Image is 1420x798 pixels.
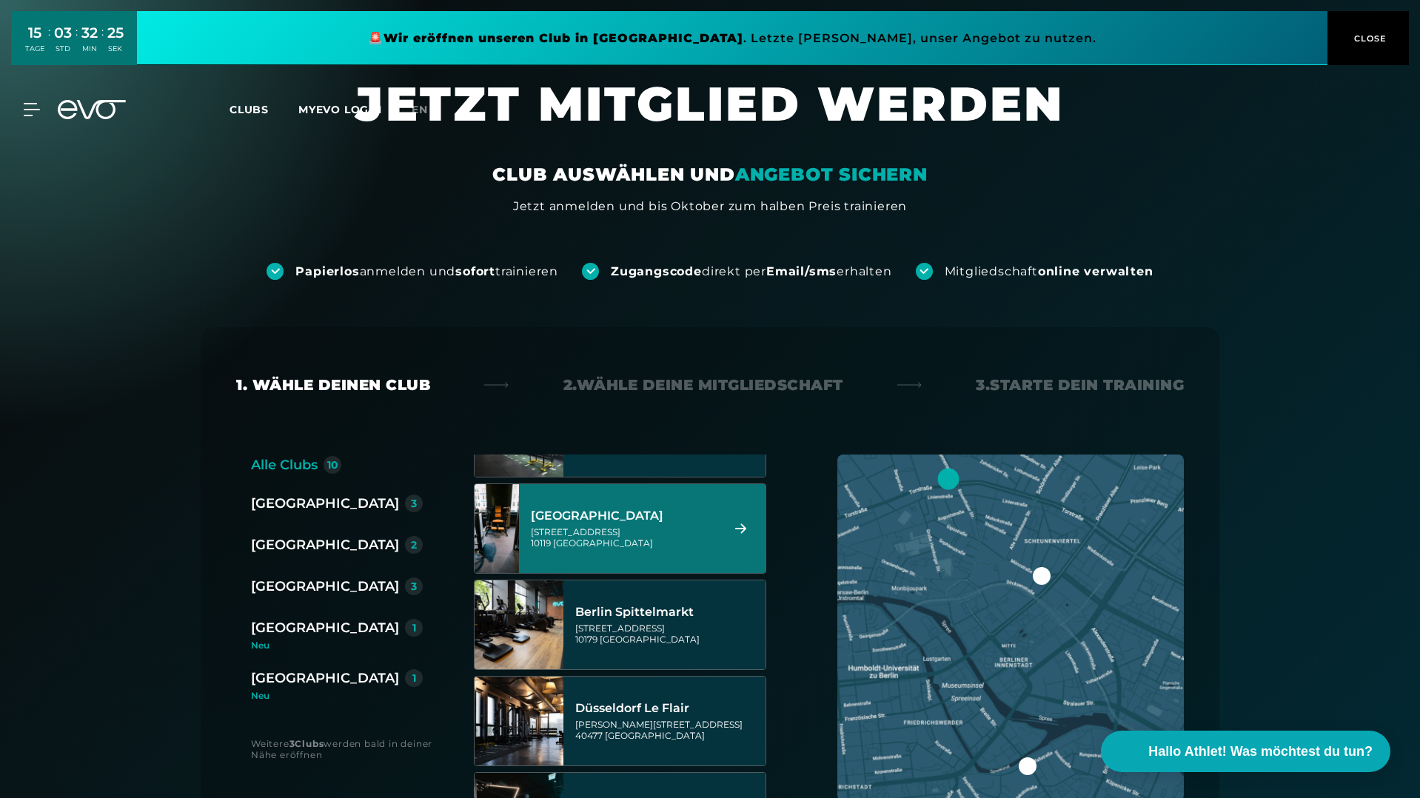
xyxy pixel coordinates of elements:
strong: online verwalten [1038,264,1153,278]
div: direkt per erhalten [611,264,891,280]
div: STD [54,44,72,54]
a: MYEVO LOGIN [298,103,382,116]
div: Jetzt anmelden und bis Oktober zum halben Preis trainieren [513,198,907,215]
button: Hallo Athlet! Was möchtest du tun? [1101,731,1390,772]
div: [GEOGRAPHIC_DATA] [251,668,399,688]
em: ANGEBOT SICHERN [735,164,928,185]
div: 3 [411,498,417,509]
div: 10 [327,460,338,470]
div: [STREET_ADDRESS] 10119 [GEOGRAPHIC_DATA] [531,526,717,549]
div: : [101,24,104,63]
div: 1 [412,623,416,633]
strong: Papierlos [295,264,359,278]
a: en [412,101,446,118]
strong: 3 [289,738,295,749]
strong: Clubs [295,738,324,749]
div: 03 [54,22,72,44]
div: [PERSON_NAME][STREET_ADDRESS] 40477 [GEOGRAPHIC_DATA] [575,719,761,741]
img: Berlin Rosenthaler Platz [452,484,541,573]
div: 15 [25,22,44,44]
div: Neu [251,691,423,700]
div: [GEOGRAPHIC_DATA] [251,617,399,638]
span: Hallo Athlet! Was möchtest du tun? [1148,742,1373,762]
div: 2 [411,540,417,550]
div: 32 [81,22,98,44]
div: Weitere werden bald in deiner Nähe eröffnen [251,738,444,760]
span: Clubs [230,103,269,116]
div: [GEOGRAPHIC_DATA] [531,509,717,523]
img: Berlin Spittelmarkt [475,580,563,669]
strong: Email/sms [766,264,837,278]
div: 2. Wähle deine Mitgliedschaft [563,375,843,395]
div: SEK [107,44,124,54]
div: [STREET_ADDRESS] 10179 [GEOGRAPHIC_DATA] [575,623,761,645]
a: Clubs [230,102,298,116]
div: Berlin Spittelmarkt [575,605,761,620]
div: [GEOGRAPHIC_DATA] [251,534,399,555]
div: TAGE [25,44,44,54]
div: MIN [81,44,98,54]
strong: sofort [455,264,495,278]
div: 1. Wähle deinen Club [236,375,430,395]
div: 1 [412,673,416,683]
span: CLOSE [1350,32,1387,45]
div: 25 [107,22,124,44]
div: Düsseldorf Le Flair [575,701,761,716]
button: CLOSE [1327,11,1409,65]
div: anmelden und trainieren [295,264,558,280]
div: 3 [411,581,417,591]
div: [GEOGRAPHIC_DATA] [251,493,399,514]
div: Mitgliedschaft [945,264,1153,280]
div: Alle Clubs [251,455,318,475]
div: : [76,24,78,63]
div: 3. Starte dein Training [976,375,1184,395]
div: Neu [251,641,435,650]
strong: Zugangscode [611,264,702,278]
img: Düsseldorf Le Flair [475,677,563,765]
div: : [48,24,50,63]
div: CLUB AUSWÄHLEN UND [492,163,927,187]
span: en [412,103,428,116]
div: [GEOGRAPHIC_DATA] [251,576,399,597]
